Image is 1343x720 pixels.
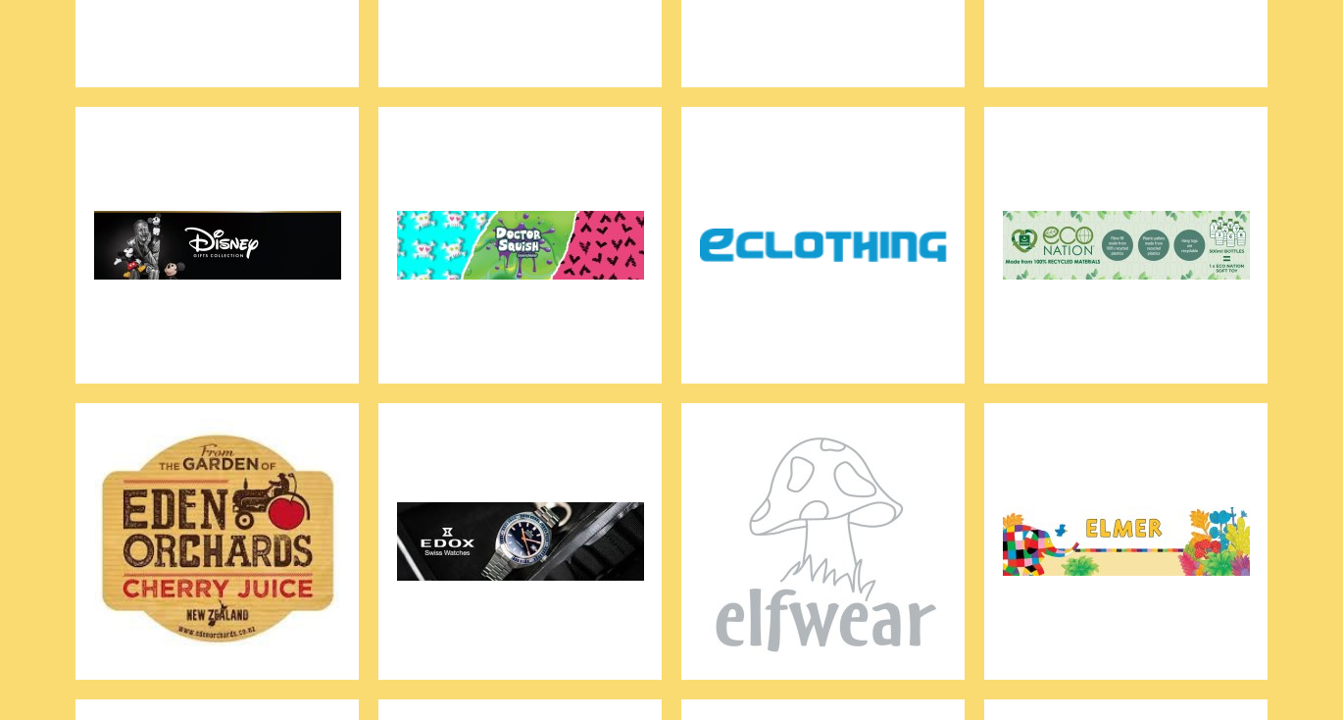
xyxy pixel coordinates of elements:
img: Eden Orchards [94,419,341,664]
a: Eclothing [681,107,965,384]
a: Elmer [984,403,1268,680]
img: DOCTOR SQUISH [397,123,644,368]
img: ECO NATION [1003,123,1250,368]
img: Eclothing [700,123,947,368]
a: DISNEY GIFTS [75,107,359,384]
a: Edox [378,403,662,680]
img: DISNEY GIFTS [94,123,341,368]
img: Elmer [1003,419,1250,664]
a: Elfwear [681,403,965,680]
img: Elfwear [700,419,947,664]
img: Edox [397,419,644,664]
a: DOCTOR SQUISH [378,107,662,384]
a: Eden Orchards [75,403,359,680]
a: ECO NATION [984,107,1268,384]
